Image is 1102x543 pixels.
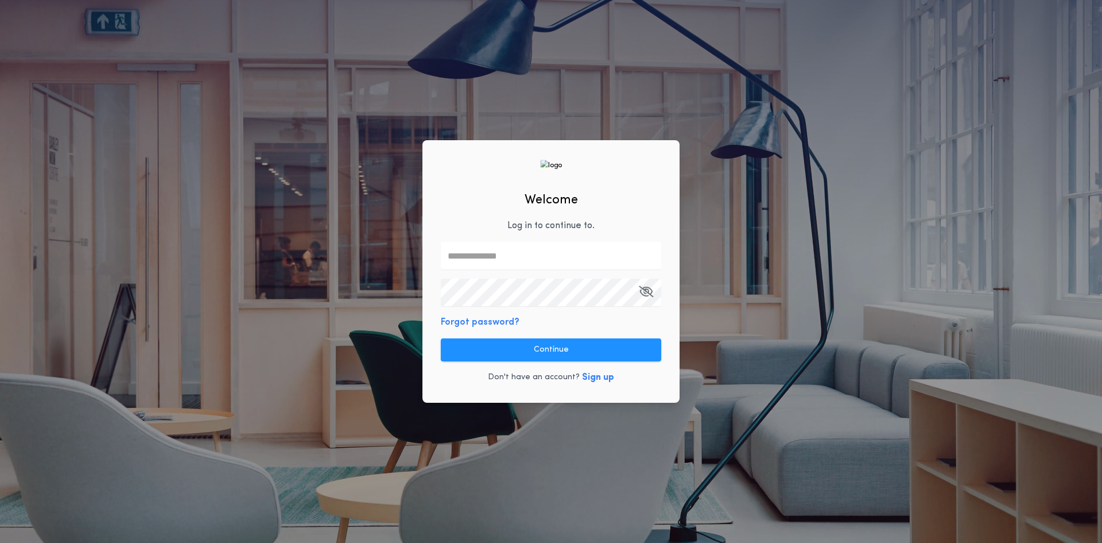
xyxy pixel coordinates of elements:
[525,191,578,210] h2: Welcome
[507,219,595,233] p: Log in to continue to .
[488,372,580,383] p: Don't have an account?
[441,338,661,361] button: Continue
[540,160,562,171] img: logo
[582,371,614,384] button: Sign up
[441,315,519,329] button: Forgot password?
